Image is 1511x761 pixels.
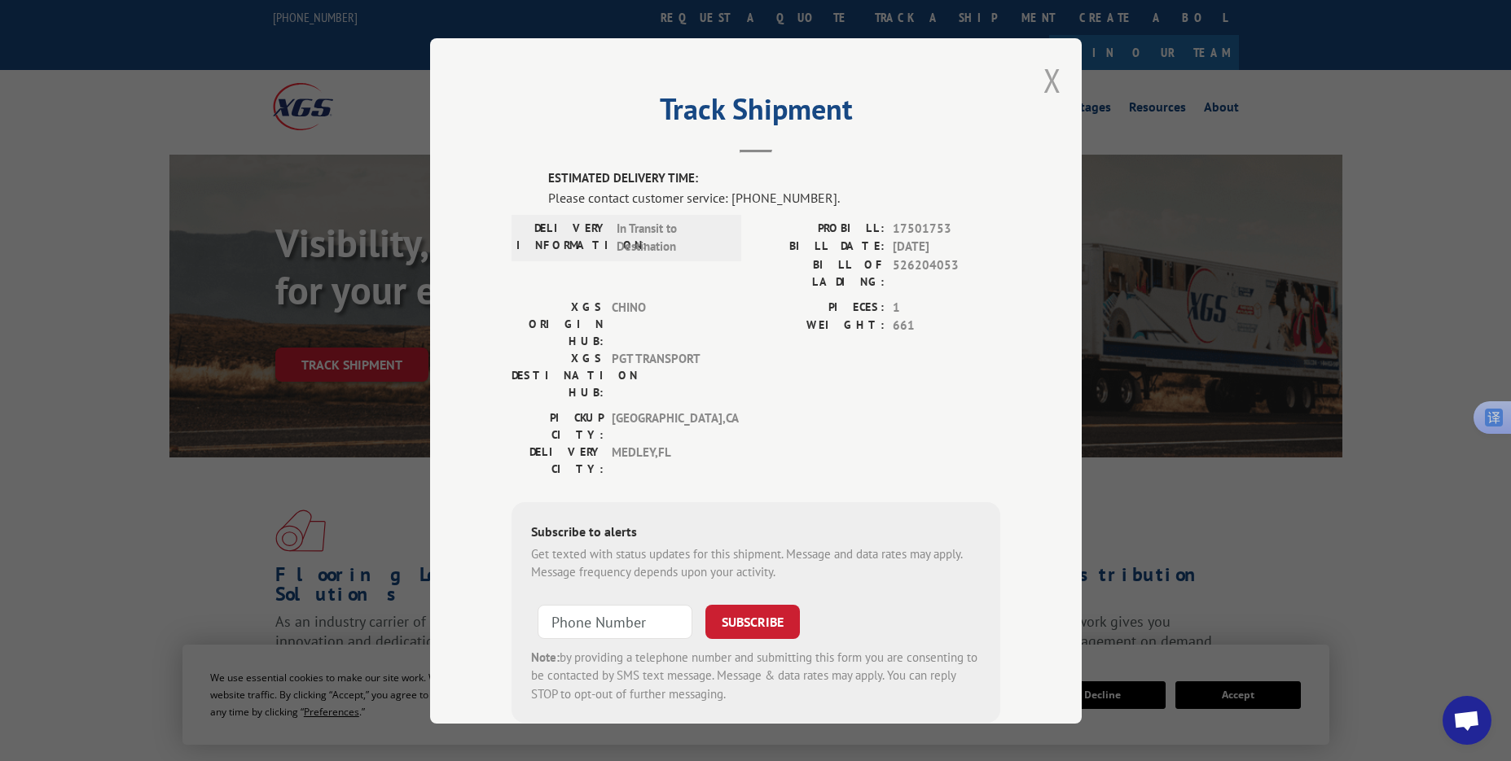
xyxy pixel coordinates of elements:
span: 661 [893,317,1000,335]
label: DELIVERY INFORMATION: [516,219,608,256]
label: PROBILL: [756,219,885,238]
button: Close modal [1043,59,1061,102]
span: 526204053 [893,256,1000,290]
span: [DATE] [893,238,1000,256]
button: SUBSCRIBE [705,604,800,638]
span: CHINO [612,298,722,349]
label: ESTIMATED DELIVERY TIME: [548,169,1000,188]
span: [GEOGRAPHIC_DATA] , CA [612,409,722,443]
span: 17501753 [893,219,1000,238]
span: MEDLEY , FL [612,443,722,477]
label: XGS ORIGIN HUB: [512,298,604,349]
label: BILL DATE: [756,238,885,256]
label: BILL OF LADING: [756,256,885,290]
div: Open chat [1443,696,1491,745]
label: PIECES: [756,298,885,317]
span: In Transit to Destination [617,219,727,256]
label: WEIGHT: [756,317,885,335]
div: Please contact customer service: [PHONE_NUMBER]. [548,187,1000,207]
div: by providing a telephone number and submitting this form you are consenting to be contacted by SM... [531,648,981,703]
strong: Note: [531,649,560,664]
div: Subscribe to alerts [531,521,981,545]
label: PICKUP CITY: [512,409,604,443]
span: 1 [893,298,1000,317]
div: Get texted with status updates for this shipment. Message and data rates may apply. Message frequ... [531,545,981,581]
span: PGT TRANSPORT [612,349,722,400]
label: DELIVERY CITY: [512,443,604,477]
h2: Track Shipment [512,98,1000,129]
input: Phone Number [538,604,692,638]
label: XGS DESTINATION HUB: [512,349,604,400]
